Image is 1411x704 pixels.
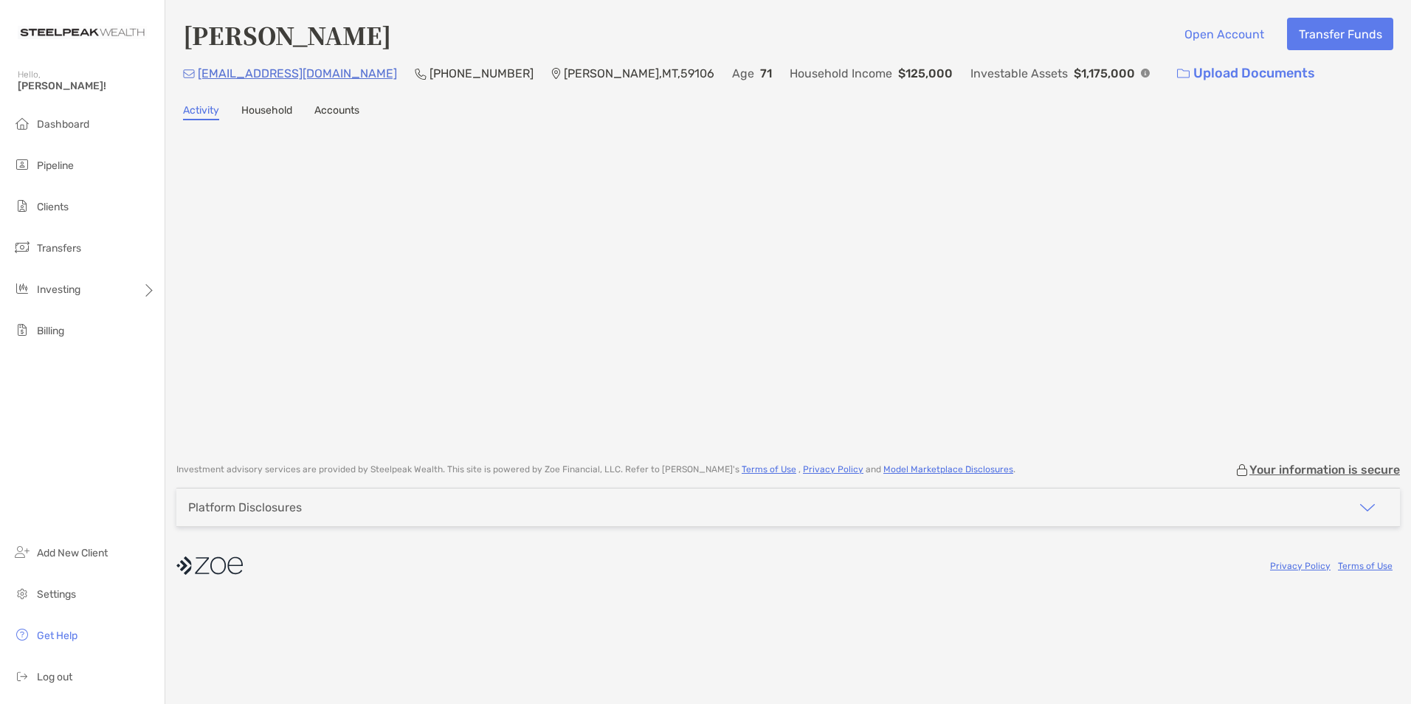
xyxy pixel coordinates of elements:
img: get-help icon [13,626,31,643]
img: icon arrow [1359,499,1376,517]
img: button icon [1177,69,1190,79]
p: Household Income [790,64,892,83]
a: Accounts [314,104,359,120]
img: dashboard icon [13,114,31,132]
img: Location Icon [551,68,561,80]
p: Investable Assets [970,64,1068,83]
h4: [PERSON_NAME] [183,18,391,52]
img: add_new_client icon [13,543,31,561]
img: logout icon [13,667,31,685]
span: Log out [37,671,72,683]
span: Transfers [37,242,81,255]
a: Privacy Policy [1270,561,1331,571]
img: pipeline icon [13,156,31,173]
span: Add New Client [37,547,108,559]
img: Phone Icon [415,68,427,80]
a: Household [241,104,292,120]
span: Clients [37,201,69,213]
p: [EMAIL_ADDRESS][DOMAIN_NAME] [198,64,397,83]
p: [PHONE_NUMBER] [429,64,534,83]
a: Terms of Use [742,464,796,474]
img: company logo [176,549,243,582]
a: Activity [183,104,219,120]
a: Model Marketplace Disclosures [883,464,1013,474]
span: Dashboard [37,118,89,131]
span: Get Help [37,629,77,642]
img: Info Icon [1141,69,1150,77]
span: Billing [37,325,64,337]
p: 71 [760,64,772,83]
span: Investing [37,283,80,296]
button: Transfer Funds [1287,18,1393,50]
span: Settings [37,588,76,601]
p: $125,000 [898,64,953,83]
p: [PERSON_NAME] , MT , 59106 [564,64,714,83]
button: Open Account [1173,18,1275,50]
p: $1,175,000 [1074,64,1135,83]
a: Upload Documents [1167,58,1325,89]
p: Your information is secure [1249,463,1400,477]
img: Email Icon [183,69,195,78]
img: investing icon [13,280,31,297]
img: transfers icon [13,238,31,256]
img: Zoe Logo [18,6,147,59]
img: settings icon [13,584,31,602]
p: Age [732,64,754,83]
div: Platform Disclosures [188,500,302,514]
span: [PERSON_NAME]! [18,80,156,92]
p: Investment advisory services are provided by Steelpeak Wealth . This site is powered by Zoe Finan... [176,464,1015,475]
img: billing icon [13,321,31,339]
span: Pipeline [37,159,74,172]
a: Terms of Use [1338,561,1393,571]
a: Privacy Policy [803,464,863,474]
img: clients icon [13,197,31,215]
